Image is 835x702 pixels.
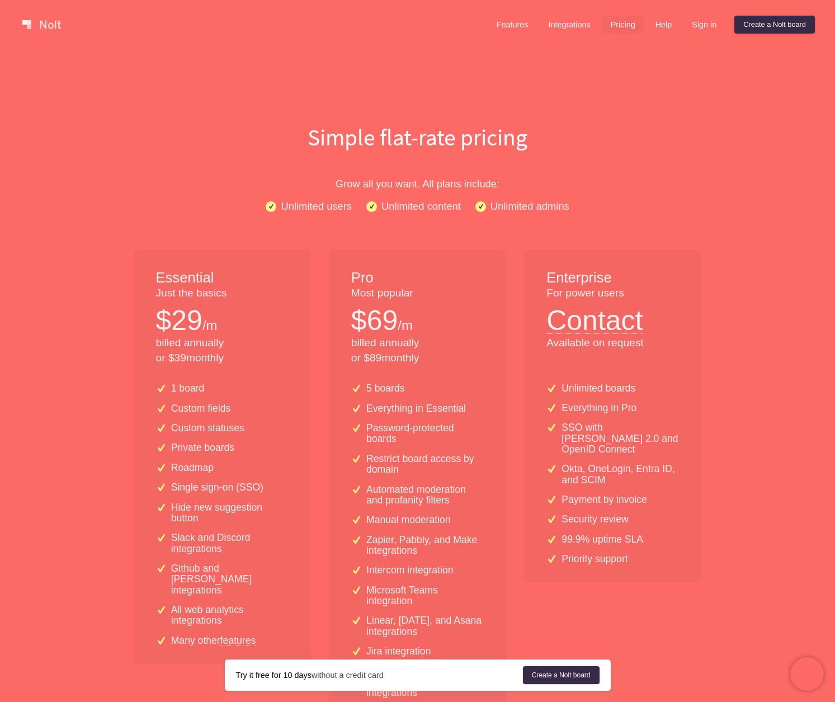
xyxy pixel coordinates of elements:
button: Contact [546,301,643,334]
h1: Pro [351,268,484,288]
p: Okta, OneLogin, Entra ID, and SCIM [562,464,679,486]
p: billed annually or $ 89 monthly [351,336,484,366]
p: $ 29 [156,301,202,340]
p: Just the basics [156,286,289,301]
p: Many other [171,635,256,646]
p: Grow all you want. All plans include: [60,176,776,192]
p: Intercom integration [366,565,454,576]
a: Integrations [539,16,599,34]
a: Pricing [602,16,644,34]
a: Features [488,16,537,34]
h1: Simple flat-rate pricing [60,121,776,153]
p: Unlimited users [281,198,352,214]
p: Custom fields [171,403,231,414]
p: Priority support [562,554,628,564]
iframe: Chatra live chat [790,657,824,691]
a: features [220,635,256,646]
h1: Enterprise [546,268,679,288]
p: billed annually or $ 39 monthly [156,336,289,366]
p: Jira integration [366,646,431,657]
a: Help [647,16,681,34]
p: /m [398,316,413,335]
p: Everything in Pro [562,403,636,413]
p: Unlimited admins [490,198,569,214]
p: Manual moderation [366,515,451,525]
p: Everything in Essential [366,403,466,414]
p: Linear, [DATE], and Asana integrations [366,615,484,637]
div: without a credit card [236,670,523,681]
p: Microsoft Teams integration [366,585,484,607]
p: Github and [PERSON_NAME] integrations [171,563,289,596]
a: Create a Nolt board [523,666,600,684]
a: Sign in [683,16,725,34]
p: For power users [546,286,679,301]
p: 5 boards [366,383,404,394]
p: Restrict board access by domain [366,454,484,475]
p: 99.9% uptime SLA [562,534,643,545]
p: Automated moderation and profanity filters [366,484,484,506]
p: Private boards [171,442,234,453]
p: Custom statuses [171,423,244,434]
p: Security review [562,514,628,525]
p: Unlimited boards [562,383,635,394]
p: Password-protected boards [366,423,484,445]
p: All web analytics integrations [171,605,289,626]
p: /m [202,316,218,335]
strong: Try it free for 10 days [236,671,312,680]
p: 1 board [171,383,205,394]
p: Available on request [546,336,679,351]
p: Zapier, Pabbly, and Make integrations [366,535,484,557]
a: Create a Nolt board [734,16,815,34]
p: Most popular [351,286,484,301]
p: Roadmap [171,463,214,473]
h1: Essential [156,268,289,288]
p: Hide new suggestion button [171,502,289,524]
p: SSO with [PERSON_NAME] 2.0 and OpenID Connect [562,422,679,455]
p: $ 69 [351,301,398,340]
p: Payment by invoice [562,494,647,505]
p: Single sign-on (SSO) [171,482,263,493]
p: Unlimited content [381,198,461,214]
p: Slack and Discord integrations [171,533,289,554]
